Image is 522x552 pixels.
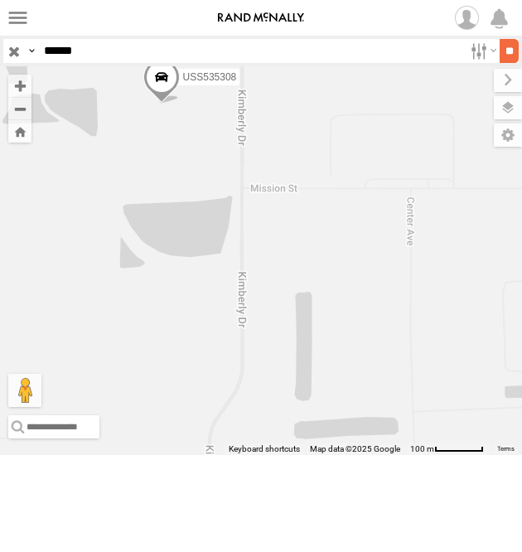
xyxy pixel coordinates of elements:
[494,123,522,147] label: Map Settings
[8,75,31,97] button: Zoom in
[229,443,300,455] button: Keyboard shortcuts
[183,72,237,84] span: USS535308
[8,120,31,143] button: Zoom Home
[25,39,38,63] label: Search Query
[464,39,500,63] label: Search Filter Options
[410,444,434,453] span: 100 m
[497,445,515,452] a: Terms (opens in new tab)
[218,12,304,24] img: rand-logo.svg
[8,374,41,407] button: Drag Pegman onto the map to open Street View
[310,444,400,453] span: Map data ©2025 Google
[8,97,31,120] button: Zoom out
[405,443,489,455] button: Map Scale: 100 m per 56 pixels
